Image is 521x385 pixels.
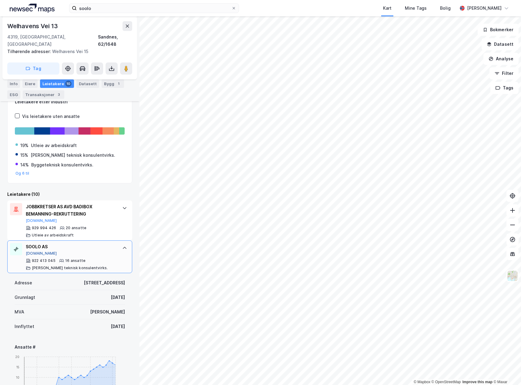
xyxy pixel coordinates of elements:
[31,142,77,149] div: Utleie av arbeidskraft
[32,258,55,263] div: 922 413 045
[15,279,32,286] div: Adresse
[98,33,132,48] div: Sandnes, 62/1648
[56,92,62,98] div: 3
[15,355,19,358] tspan: 20
[26,203,116,218] div: JOBBKRETSER AS AVD BADIBOX BEMANNING-REKRUTTERING
[22,113,80,120] div: Vis leietakere uten ansatte
[383,5,392,12] div: Kart
[7,79,20,88] div: Info
[76,79,99,88] div: Datasett
[7,49,52,54] span: Tilhørende adresser:
[66,226,86,230] div: 20 ansatte
[432,380,461,384] a: OpenStreetMap
[26,251,57,256] button: [DOMAIN_NAME]
[65,258,86,263] div: 16 ansatte
[90,308,125,316] div: [PERSON_NAME]
[7,33,98,48] div: 4319, [GEOGRAPHIC_DATA], [GEOGRAPHIC_DATA]
[15,294,35,301] div: Grunnlagt
[15,171,29,176] button: Og 6 til
[10,4,55,13] img: logo.a4113a55bc3d86da70a041830d287a7e.svg
[482,38,519,50] button: Datasett
[489,67,519,79] button: Filter
[111,294,125,301] div: [DATE]
[16,375,19,379] tspan: 10
[20,161,29,169] div: 14%
[20,142,29,149] div: 19%
[15,98,125,105] div: Leietakere etter industri
[491,356,521,385] div: Kontrollprogram for chat
[15,323,34,330] div: Innflyttet
[65,81,72,87] div: 10
[478,24,519,36] button: Bokmerker
[7,90,20,99] div: ESG
[467,5,502,12] div: [PERSON_NAME]
[16,365,19,369] tspan: 15
[7,21,59,31] div: Welhavens Vei 13
[7,191,132,198] div: Leietakere (10)
[440,5,451,12] div: Bolig
[7,48,127,55] div: Welhavens Vei 15
[111,323,125,330] div: [DATE]
[462,380,492,384] a: Improve this map
[23,90,64,99] div: Transaksjoner
[491,356,521,385] iframe: Chat Widget
[32,233,74,238] div: Utleie av arbeidskraft
[490,82,519,94] button: Tags
[32,266,108,270] div: [PERSON_NAME] teknisk konsulentvirks.
[31,161,93,169] div: Byggeteknisk konsulentvirks.
[77,4,231,13] input: Søk på adresse, matrikkel, gårdeiere, leietakere eller personer
[26,218,57,223] button: [DOMAIN_NAME]
[84,279,125,286] div: [STREET_ADDRESS]
[405,5,427,12] div: Mine Tags
[20,152,28,159] div: 15%
[40,79,74,88] div: Leietakere
[15,343,125,351] div: Ansatte #
[31,152,115,159] div: [PERSON_NAME] teknisk konsulentvirks.
[507,270,518,282] img: Z
[7,62,59,75] button: Tag
[102,79,124,88] div: Bygg
[26,243,116,250] div: SOOLO AS
[22,79,38,88] div: Eiere
[414,380,430,384] a: Mapbox
[116,81,122,87] div: 1
[483,53,519,65] button: Analyse
[32,226,56,230] div: 929 994 426
[15,308,24,316] div: MVA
